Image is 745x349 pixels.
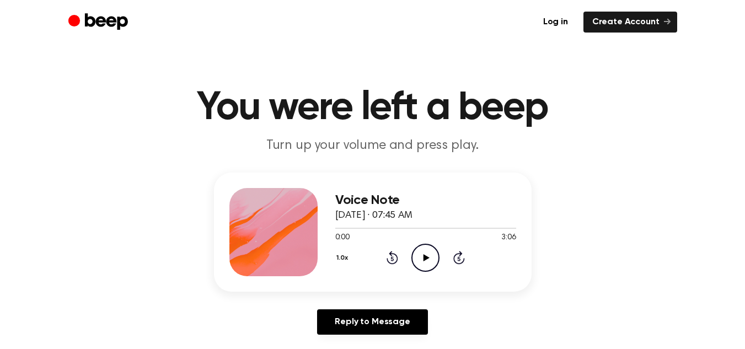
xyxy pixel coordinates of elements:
a: Reply to Message [317,309,427,335]
p: Turn up your volume and press play. [161,137,585,155]
a: Beep [68,12,131,33]
h1: You were left a beep [90,88,655,128]
span: 0:00 [335,232,350,244]
a: Create Account [583,12,677,33]
span: [DATE] · 07:45 AM [335,211,412,221]
a: Log in [534,12,577,33]
button: 1.0x [335,249,352,267]
h3: Voice Note [335,193,516,208]
span: 3:06 [501,232,516,244]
